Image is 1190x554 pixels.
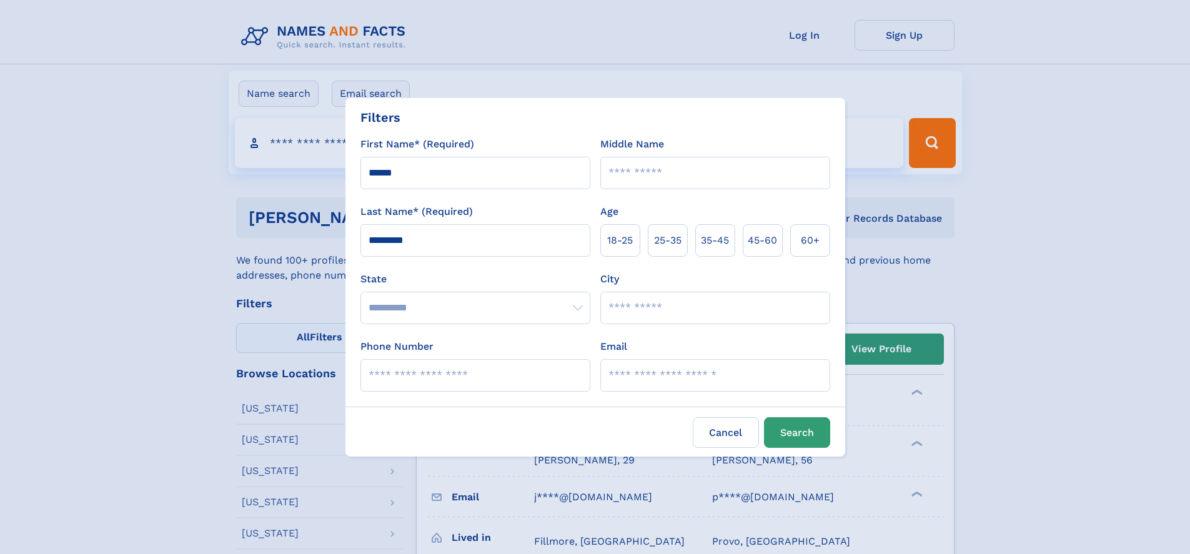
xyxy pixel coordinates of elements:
span: 25‑35 [654,233,682,248]
span: 35‑45 [701,233,729,248]
label: Last Name* (Required) [360,204,473,219]
label: Age [600,204,618,219]
span: 45‑60 [748,233,777,248]
button: Search [764,417,830,448]
div: Filters [360,108,400,127]
label: Middle Name [600,137,664,152]
label: Cancel [693,417,759,448]
span: 18‑25 [607,233,633,248]
label: Email [600,339,627,354]
label: Phone Number [360,339,434,354]
label: First Name* (Required) [360,137,474,152]
label: City [600,272,619,287]
label: State [360,272,590,287]
span: 60+ [801,233,820,248]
